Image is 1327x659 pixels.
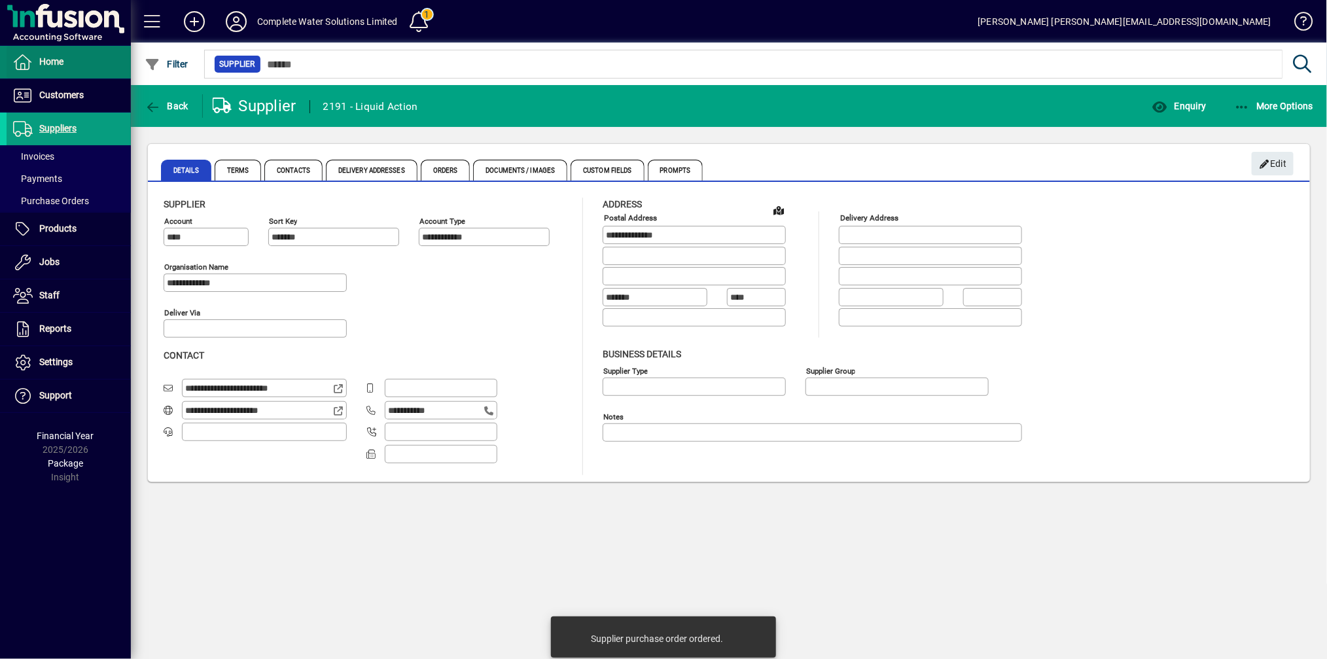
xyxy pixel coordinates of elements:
[164,217,192,226] mat-label: Account
[648,160,703,181] span: Prompts
[7,46,131,79] a: Home
[215,160,262,181] span: Terms
[419,217,465,226] mat-label: Account Type
[323,96,418,117] div: 2191 - Liquid Action
[39,290,60,300] span: Staff
[173,10,215,33] button: Add
[1152,101,1206,111] span: Enquiry
[145,101,188,111] span: Back
[13,173,62,184] span: Payments
[603,349,681,359] span: Business details
[7,313,131,346] a: Reports
[220,58,255,71] span: Supplier
[806,366,855,375] mat-label: Supplier group
[1252,152,1294,175] button: Edit
[37,431,94,441] span: Financial Year
[131,94,203,118] app-page-header-button: Back
[269,217,297,226] mat-label: Sort key
[141,52,192,76] button: Filter
[7,213,131,245] a: Products
[215,10,257,33] button: Profile
[39,390,72,401] span: Support
[7,190,131,212] a: Purchase Orders
[326,160,417,181] span: Delivery Addresses
[1259,153,1287,175] span: Edit
[571,160,644,181] span: Custom Fields
[768,200,789,221] a: View on map
[161,160,211,181] span: Details
[164,262,228,272] mat-label: Organisation name
[1148,94,1209,118] button: Enquiry
[591,632,723,645] div: Supplier purchase order ordered.
[1284,3,1311,45] a: Knowledge Base
[257,11,398,32] div: Complete Water Solutions Limited
[7,279,131,312] a: Staff
[213,96,296,116] div: Supplier
[421,160,470,181] span: Orders
[7,168,131,190] a: Payments
[39,56,63,67] span: Home
[7,145,131,168] a: Invoices
[48,458,83,469] span: Package
[13,196,89,206] span: Purchase Orders
[7,346,131,379] a: Settings
[39,223,77,234] span: Products
[39,357,73,367] span: Settings
[164,308,200,317] mat-label: Deliver via
[603,412,624,421] mat-label: Notes
[145,59,188,69] span: Filter
[7,246,131,279] a: Jobs
[1231,94,1317,118] button: More Options
[164,199,205,209] span: Supplier
[39,323,71,334] span: Reports
[164,350,204,361] span: Contact
[141,94,192,118] button: Back
[603,199,642,209] span: Address
[1234,101,1314,111] span: More Options
[473,160,567,181] span: Documents / Images
[39,123,77,134] span: Suppliers
[39,257,60,267] span: Jobs
[13,151,54,162] span: Invoices
[603,366,648,375] mat-label: Supplier type
[264,160,323,181] span: Contacts
[7,380,131,412] a: Support
[39,90,84,100] span: Customers
[978,11,1271,32] div: [PERSON_NAME] [PERSON_NAME][EMAIL_ADDRESS][DOMAIN_NAME]
[7,79,131,112] a: Customers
